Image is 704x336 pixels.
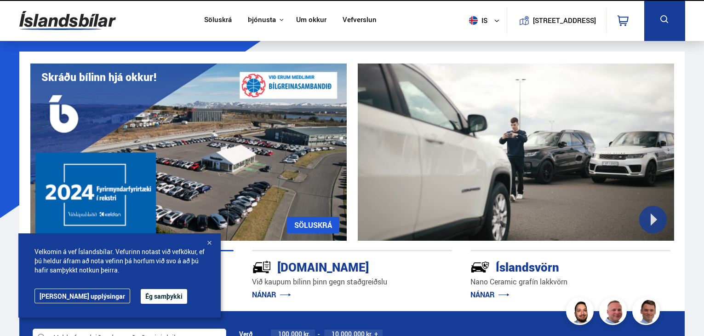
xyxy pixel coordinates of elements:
[41,71,156,83] h1: Skráðu bílinn hjá okkur!
[296,16,326,25] a: Um okkur
[537,17,593,24] button: [STREET_ADDRESS]
[470,290,509,300] a: NÁNAR
[252,258,419,274] div: [DOMAIN_NAME]
[465,7,507,34] button: is
[34,289,130,303] a: [PERSON_NAME] upplýsingar
[141,289,187,304] button: Ég samþykki
[252,257,271,277] img: tr5P-W3DuiFaO7aO.svg
[343,16,377,25] a: Vefverslun
[601,299,628,326] img: siFngHWaQ9KaOqBr.png
[252,277,452,287] p: Við kaupum bílinn þinn gegn staðgreiðslu
[470,277,670,287] p: Nano Ceramic grafín lakkvörn
[287,217,339,233] a: SÖLUSKRÁ
[248,16,276,24] button: Þjónusta
[465,16,488,25] span: is
[469,16,478,25] img: svg+xml;base64,PHN2ZyB4bWxucz0iaHR0cDovL3d3dy53My5vcmcvMjAwMC9zdmciIHdpZHRoPSI1MTIiIGhlaWdodD0iNT...
[19,6,116,35] img: G0Ugv5HjCgRt.svg
[470,257,490,277] img: -Svtn6bYgwAsiwNX.svg
[204,16,232,25] a: Söluskrá
[34,247,205,275] span: Velkomin á vef Íslandsbílar. Vefurinn notast við vefkökur, ef þú heldur áfram að nota vefinn þá h...
[470,258,638,274] div: Íslandsvörn
[634,299,661,326] img: FbJEzSuNWCJXmdc-.webp
[30,64,347,241] img: eKx6w-_Home_640_.png
[252,290,291,300] a: NÁNAR
[512,7,601,34] a: [STREET_ADDRESS]
[567,299,595,326] img: nhp88E3Fdnt1Opn2.png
